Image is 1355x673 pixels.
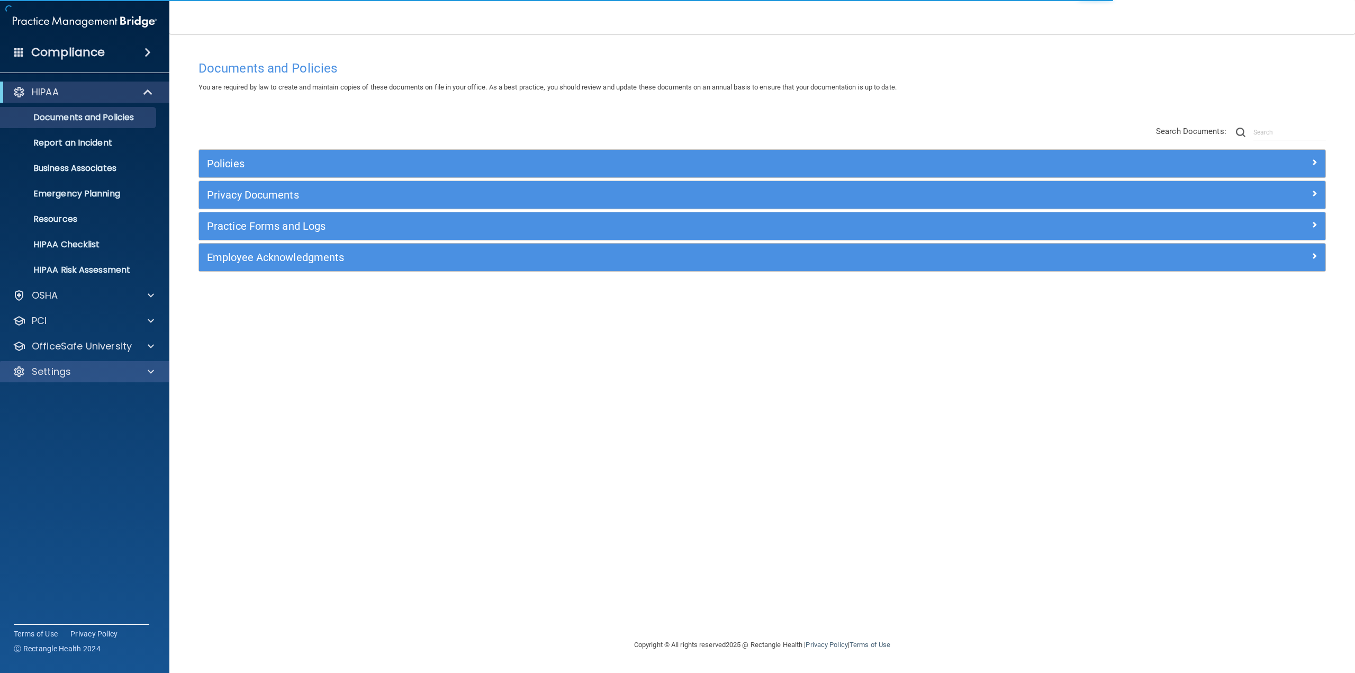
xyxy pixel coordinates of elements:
[1156,127,1226,136] span: Search Documents:
[806,641,847,649] a: Privacy Policy
[207,155,1317,172] a: Policies
[207,252,1036,263] h5: Employee Acknowledgments
[13,289,154,302] a: OSHA
[198,61,1326,75] h4: Documents and Policies
[198,83,897,91] span: You are required by law to create and maintain copies of these documents on file in your office. ...
[13,315,154,327] a: PCI
[70,629,118,639] a: Privacy Policy
[1253,124,1326,140] input: Search
[7,239,151,250] p: HIPAA Checklist
[7,163,151,174] p: Business Associates
[569,628,955,662] div: Copyright © All rights reserved 2025 @ Rectangle Health | |
[7,138,151,148] p: Report an Incident
[207,189,1036,201] h5: Privacy Documents
[32,315,47,327] p: PCI
[850,641,890,649] a: Terms of Use
[14,643,101,654] span: Ⓒ Rectangle Health 2024
[13,365,154,378] a: Settings
[1236,128,1245,137] img: ic-search.3b580494.png
[31,45,105,60] h4: Compliance
[32,289,58,302] p: OSHA
[7,189,151,199] p: Emergency Planning
[13,11,157,32] img: PMB logo
[207,158,1036,169] h5: Policies
[32,365,71,378] p: Settings
[13,86,153,98] a: HIPAA
[13,340,154,353] a: OfficeSafe University
[207,186,1317,203] a: Privacy Documents
[32,340,132,353] p: OfficeSafe University
[207,249,1317,266] a: Employee Acknowledgments
[32,86,59,98] p: HIPAA
[7,265,151,275] p: HIPAA Risk Assessment
[207,220,1036,232] h5: Practice Forms and Logs
[14,629,58,639] a: Terms of Use
[7,112,151,123] p: Documents and Policies
[207,218,1317,235] a: Practice Forms and Logs
[7,214,151,225] p: Resources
